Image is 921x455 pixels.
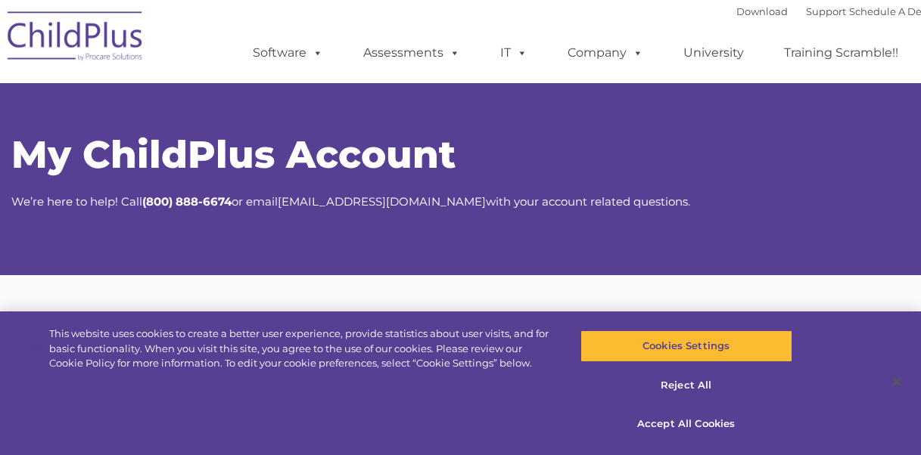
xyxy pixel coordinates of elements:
a: Download [736,5,788,17]
span: We’re here to help! Call or email with your account related questions. [11,194,690,209]
strong: 800) 888-6674 [146,194,232,209]
a: Support [806,5,846,17]
strong: ( [142,194,146,209]
button: Reject All [580,370,792,401]
a: [EMAIL_ADDRESS][DOMAIN_NAME] [278,194,486,209]
button: Close [880,365,913,398]
a: Software [238,38,338,68]
button: Accept All Cookies [580,408,792,440]
a: Assessments [348,38,475,68]
span: My ChildPlus Account [11,132,456,178]
a: University [668,38,759,68]
a: IT [485,38,543,68]
a: Company [552,38,658,68]
div: This website uses cookies to create a better user experience, provide statistics about user visit... [49,327,552,371]
button: Cookies Settings [580,330,792,362]
a: Training Scramble!! [769,38,913,68]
